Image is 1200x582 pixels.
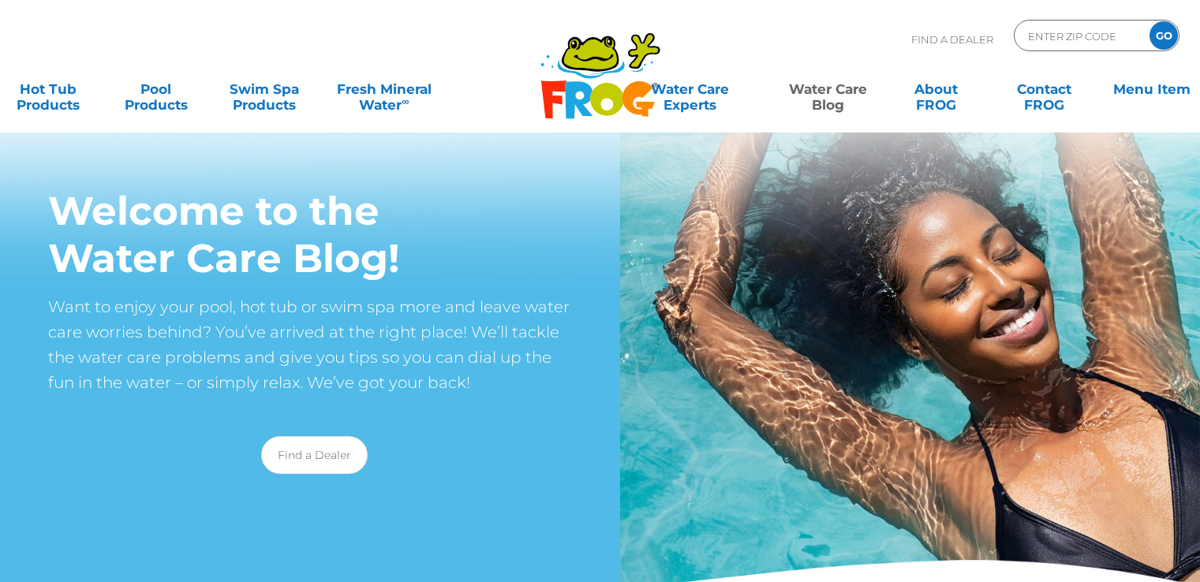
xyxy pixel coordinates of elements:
a: ContactFROG [996,73,1092,105]
a: Find a Dealer [261,436,368,474]
a: Water CareExperts [612,73,768,105]
a: Swim SpaProducts [216,73,312,105]
a: AboutFROG [888,73,985,105]
a: PoolProducts [108,73,204,105]
a: Water CareBlog [780,73,877,105]
input: GO [1150,21,1178,50]
a: Fresh MineralWater∞ [324,73,444,105]
p: Want to enjoy your pool, hot tub or swim spa more and leave water care worries behind? You’ve arr... [48,294,581,395]
a: Menu Item [1104,73,1200,105]
sup: ∞ [402,95,409,107]
input: Zip Code Form [1026,24,1133,47]
p: Find A Dealer [911,20,993,59]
